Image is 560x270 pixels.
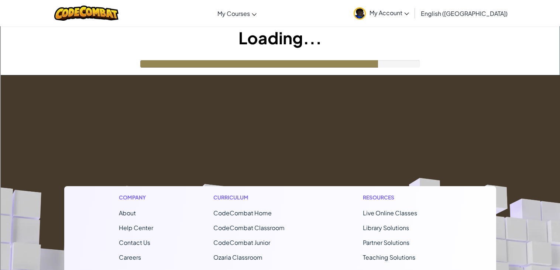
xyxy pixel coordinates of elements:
[214,3,260,23] a: My Courses
[54,6,119,21] img: CodeCombat logo
[217,10,250,17] span: My Courses
[417,3,511,23] a: English ([GEOGRAPHIC_DATA])
[370,9,409,17] span: My Account
[354,7,366,20] img: avatar
[350,1,413,25] a: My Account
[421,10,508,17] span: English ([GEOGRAPHIC_DATA])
